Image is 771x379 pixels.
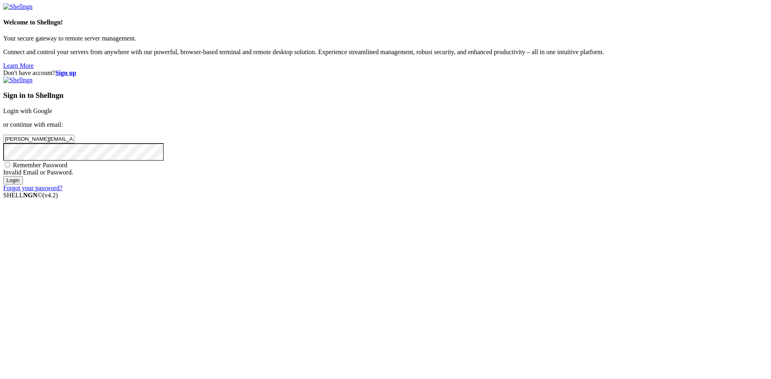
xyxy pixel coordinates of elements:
[43,192,58,199] span: 4.2.0
[3,184,62,191] a: Forgot your password?
[3,107,52,114] a: Login with Google
[3,62,34,69] a: Learn More
[3,121,768,128] p: or continue with email:
[3,35,768,42] p: Your secure gateway to remote server management.
[3,49,768,56] p: Connect and control your servers from anywhere with our powerful, browser-based terminal and remo...
[3,3,33,10] img: Shellngn
[13,162,67,168] span: Remember Password
[3,77,33,84] img: Shellngn
[3,19,768,26] h4: Welcome to Shellngn!
[55,69,76,76] a: Sign up
[3,192,58,199] span: SHELL ©
[3,91,768,100] h3: Sign in to Shellngn
[3,169,768,176] div: Invalid Email or Password.
[3,135,74,143] input: Email address
[5,162,10,167] input: Remember Password
[23,192,38,199] b: NGN
[3,69,768,77] div: Don't have account?
[3,176,23,184] input: Login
